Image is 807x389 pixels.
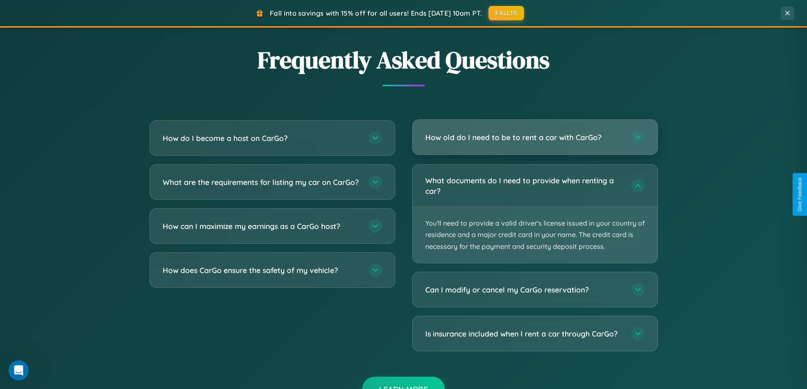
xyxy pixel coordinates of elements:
h3: How does CarGo ensure the safety of my vehicle? [163,265,360,276]
h2: Frequently Asked Questions [150,44,658,76]
button: FALL15 [488,6,524,20]
h3: Can I modify or cancel my CarGo reservation? [425,284,623,295]
span: Fall into savings with 15% off for all users! Ends [DATE] 10am PT. [270,9,482,17]
h3: How can I maximize my earnings as a CarGo host? [163,221,360,232]
h3: What are the requirements for listing my car on CarGo? [163,177,360,188]
div: Give Feedback [797,177,803,212]
h3: How old do I need to be to rent a car with CarGo? [425,132,623,143]
p: You'll need to provide a valid driver's license issued in your country of residence and a major c... [413,207,657,263]
iframe: Intercom live chat [8,360,29,381]
h3: How do I become a host on CarGo? [163,133,360,143]
h3: Is insurance included when I rent a car through CarGo? [425,328,623,339]
h3: What documents do I need to provide when renting a car? [425,175,623,196]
